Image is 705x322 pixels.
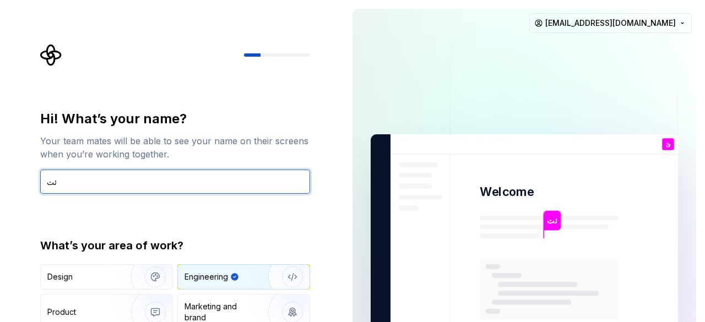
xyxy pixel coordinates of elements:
p: ئث [547,215,557,227]
span: [EMAIL_ADDRESS][DOMAIN_NAME] [545,18,676,29]
div: Hi! What’s your name? [40,110,310,128]
div: Design [47,271,73,282]
p: Welcome [480,184,534,200]
button: [EMAIL_ADDRESS][DOMAIN_NAME] [529,13,692,33]
p: ئ [666,141,670,148]
svg: Supernova Logo [40,44,62,66]
input: Han Solo [40,170,310,194]
div: Your team mates will be able to see your name on their screens when you’re working together. [40,134,310,161]
div: Product [47,307,76,318]
div: What’s your area of work? [40,238,310,253]
div: Engineering [185,271,228,282]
